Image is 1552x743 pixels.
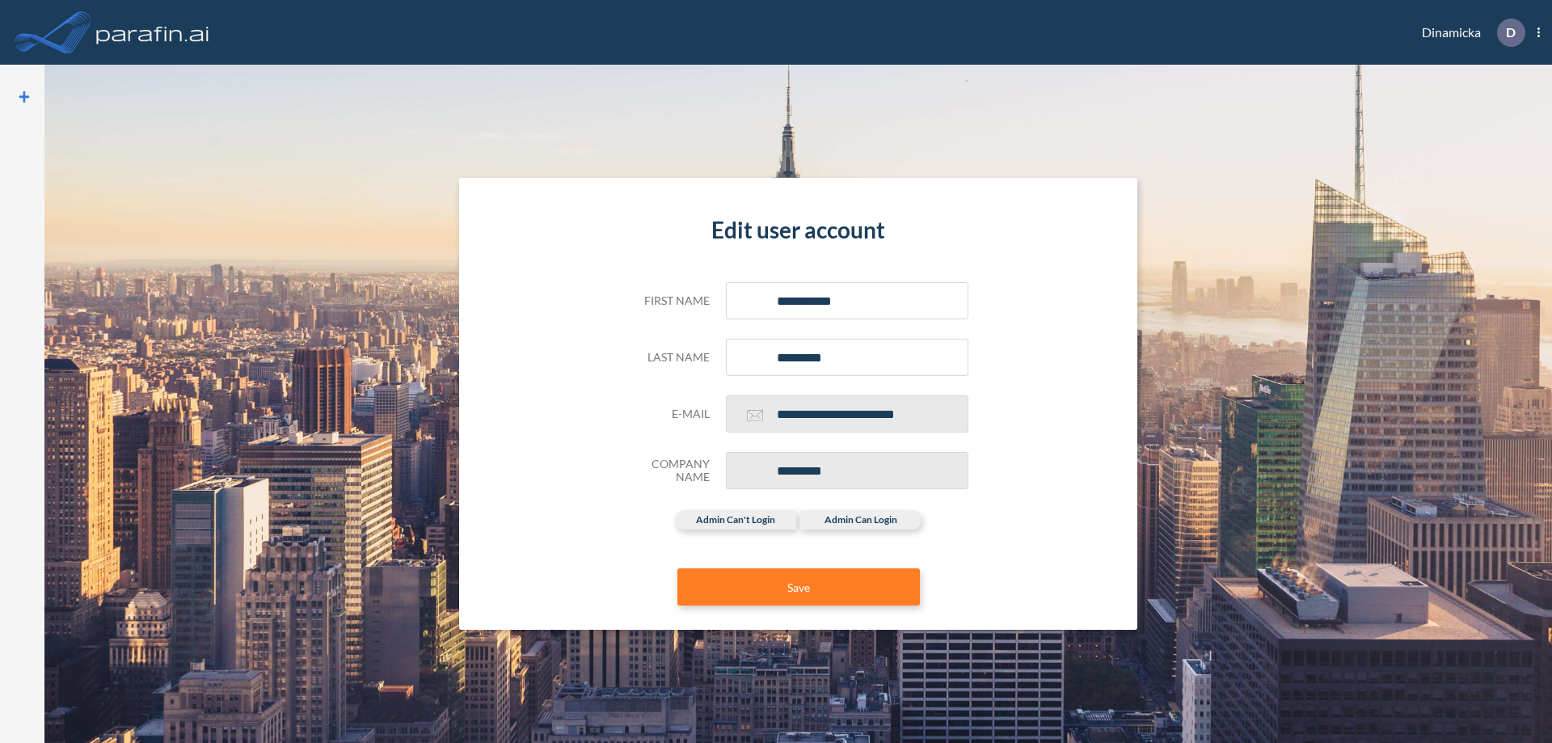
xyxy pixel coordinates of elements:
[629,294,710,308] h5: First name
[1506,25,1516,40] p: D
[629,458,710,485] h5: Company Name
[629,217,968,244] h4: Edit user account
[677,568,920,606] button: Save
[629,351,710,365] h5: Last name
[629,407,710,421] h5: E-mail
[675,510,796,530] label: admin can't login
[800,510,921,530] label: admin can login
[1398,19,1540,47] div: Dinamicka
[93,16,213,49] img: logo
